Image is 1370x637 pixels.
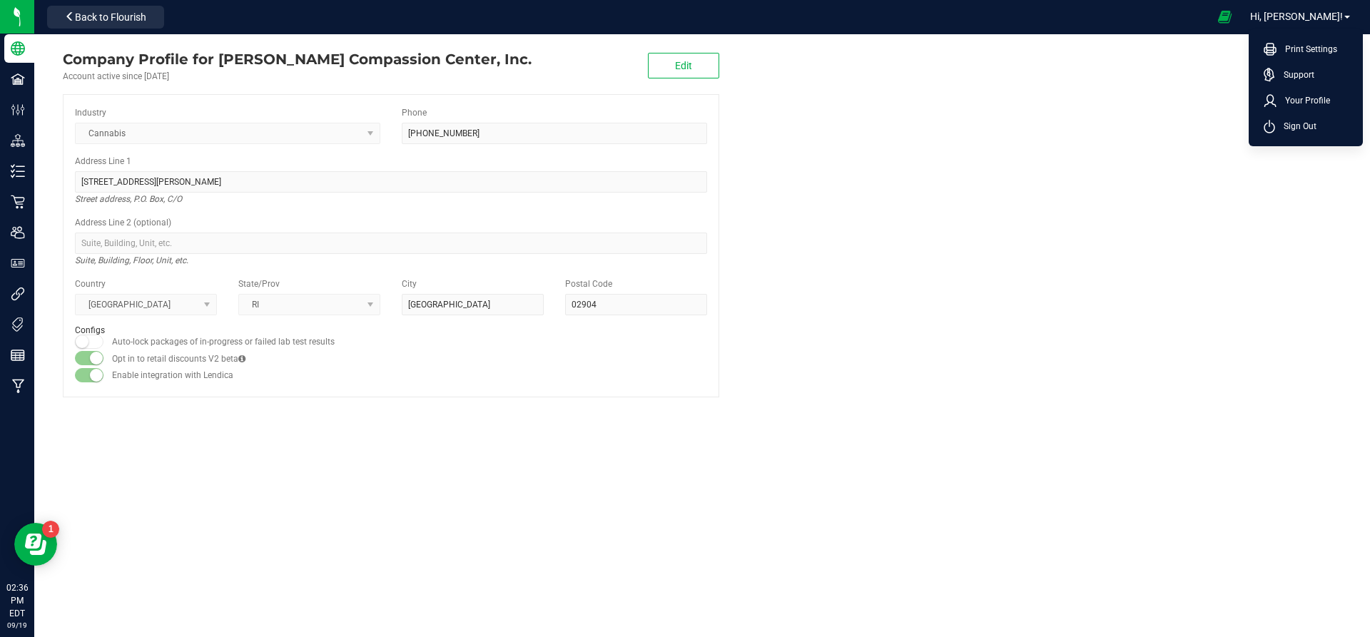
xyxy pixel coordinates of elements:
i: Street address, P.O. Box, C/O [75,190,182,208]
label: Address Line 2 (optional) [75,216,171,229]
span: Your Profile [1277,93,1330,108]
inline-svg: Manufacturing [11,379,25,393]
div: Thomas C. Slater Compassion Center, Inc. [63,49,532,70]
button: Back to Flourish [47,6,164,29]
inline-svg: Distribution [11,133,25,148]
span: Print Settings [1277,42,1337,56]
label: Address Line 1 [75,155,131,168]
inline-svg: Company [11,41,25,56]
span: Back to Flourish [75,11,146,23]
inline-svg: Tags [11,317,25,332]
input: Address [75,171,707,193]
input: Suite, Building, Unit, etc. [75,233,707,254]
span: Edit [675,60,692,71]
label: Industry [75,106,106,119]
inline-svg: Retail [11,195,25,209]
inline-svg: Reports [11,348,25,362]
label: City [402,277,417,290]
inline-svg: User Roles [11,256,25,270]
label: State/Prov [238,277,280,290]
h2: Configs [75,326,707,335]
a: Support [1264,68,1354,82]
span: Sign Out [1275,119,1316,133]
p: 02:36 PM EDT [6,581,28,620]
span: Open Ecommerce Menu [1209,3,1241,31]
inline-svg: Facilities [11,72,25,86]
span: Hi, [PERSON_NAME]! [1250,11,1343,22]
li: Sign Out [1252,113,1359,139]
label: Auto-lock packages of in-progress or failed lab test results [112,335,335,348]
p: 09/19 [6,620,28,631]
inline-svg: Configuration [11,103,25,117]
inline-svg: Integrations [11,287,25,301]
label: Opt in to retail discounts V2 beta [112,352,245,365]
input: City [402,294,544,315]
input: Postal Code [565,294,707,315]
iframe: Resource center unread badge [42,521,59,538]
label: Enable integration with Lendica [112,369,233,382]
div: Account active since [DATE] [63,70,532,83]
input: (123) 456-7890 [402,123,707,144]
iframe: Resource center [14,523,57,566]
button: Edit [648,53,719,78]
label: Phone [402,106,427,119]
span: Support [1275,68,1314,82]
inline-svg: Inventory [11,164,25,178]
label: Postal Code [565,277,612,290]
inline-svg: Users [11,225,25,240]
label: Country [75,277,106,290]
i: Suite, Building, Floor, Unit, etc. [75,252,188,269]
